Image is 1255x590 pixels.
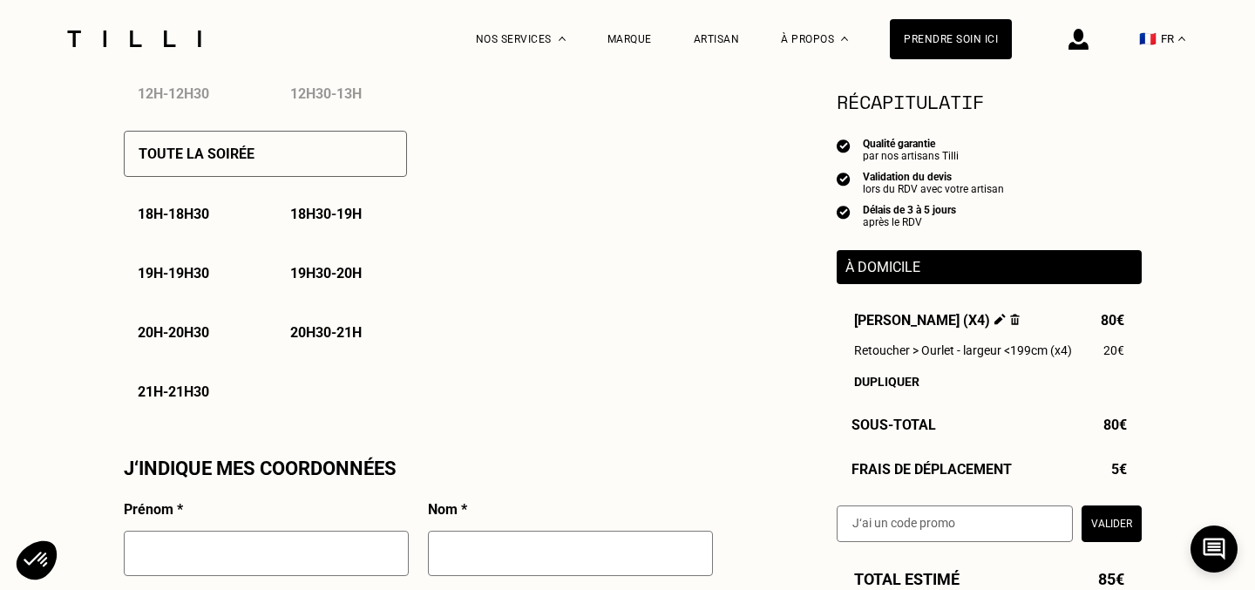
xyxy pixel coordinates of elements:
[890,19,1012,59] a: Prendre soin ici
[1103,343,1124,357] span: 20€
[837,171,851,186] img: icon list info
[1010,314,1020,325] img: Supprimer
[694,33,740,45] a: Artisan
[1111,461,1127,478] span: 5€
[837,461,1142,478] div: Frais de déplacement
[290,265,362,281] p: 19h30 - 20h
[138,265,209,281] p: 19h - 19h30
[863,138,959,150] div: Qualité garantie
[428,501,467,518] p: Nom *
[845,259,1133,275] p: À domicile
[1178,37,1185,41] img: menu déroulant
[854,375,1124,389] div: Dupliquer
[1101,312,1124,329] span: 80€
[837,204,851,220] img: icon list info
[61,31,207,47] img: Logo du service de couturière Tilli
[994,314,1006,325] img: Éditer
[1139,31,1157,47] span: 🇫🇷
[1103,417,1127,433] span: 80€
[863,150,959,162] div: par nos artisans Tilli
[854,343,1072,357] span: Retoucher > Ourlet - largeur <199cm (x4)
[138,324,209,341] p: 20h - 20h30
[841,37,848,41] img: Menu déroulant à propos
[854,312,1020,329] span: [PERSON_NAME] (x4)
[290,206,362,222] p: 18h30 - 19h
[837,138,851,153] img: icon list info
[607,33,652,45] a: Marque
[863,204,956,216] div: Délais de 3 à 5 jours
[559,37,566,41] img: Menu déroulant
[863,171,1004,183] div: Validation du devis
[837,87,1142,116] section: Récapitulatif
[124,501,183,518] p: Prénom *
[1082,505,1142,542] button: Valider
[138,206,209,222] p: 18h - 18h30
[863,216,956,228] div: après le RDV
[124,458,397,479] p: J‘indique mes coordonnées
[1068,29,1089,50] img: icône connexion
[863,183,1004,195] div: lors du RDV avec votre artisan
[138,383,209,400] p: 21h - 21h30
[837,570,1142,588] div: Total estimé
[837,505,1073,542] input: J‘ai un code promo
[139,146,254,162] p: Toute la soirée
[290,324,362,341] p: 20h30 - 21h
[1098,570,1124,588] span: 85€
[837,417,1142,433] div: Sous-Total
